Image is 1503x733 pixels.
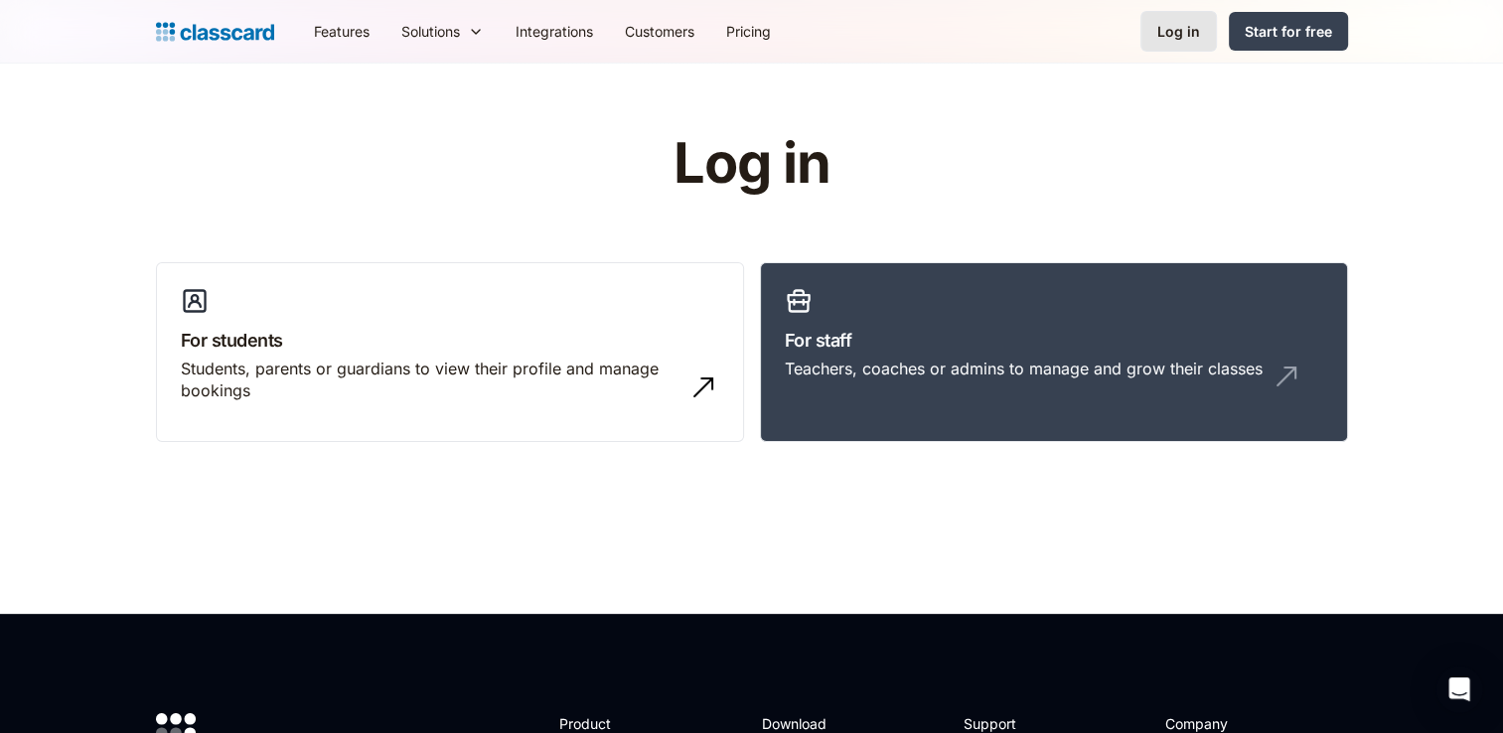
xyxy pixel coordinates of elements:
[500,9,609,54] a: Integrations
[436,133,1067,195] h1: Log in
[710,9,787,54] a: Pricing
[785,358,1263,379] div: Teachers, coaches or admins to manage and grow their classes
[385,9,500,54] div: Solutions
[785,327,1323,354] h3: For staff
[298,9,385,54] a: Features
[156,262,744,443] a: For studentsStudents, parents or guardians to view their profile and manage bookings
[1435,665,1483,713] div: Open Intercom Messenger
[181,358,679,402] div: Students, parents or guardians to view their profile and manage bookings
[156,18,274,46] a: home
[1157,21,1200,42] div: Log in
[181,327,719,354] h3: For students
[1229,12,1348,51] a: Start for free
[760,262,1348,443] a: For staffTeachers, coaches or admins to manage and grow their classes
[401,21,460,42] div: Solutions
[609,9,710,54] a: Customers
[1245,21,1332,42] div: Start for free
[1140,11,1217,52] a: Log in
